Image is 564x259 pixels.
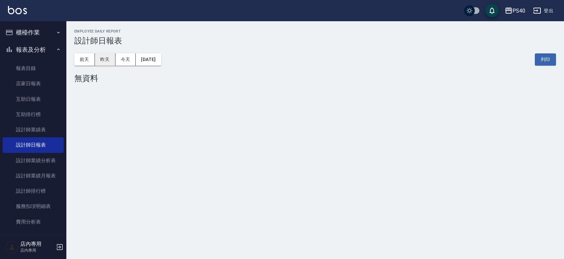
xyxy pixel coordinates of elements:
a: 服務扣項明細表 [3,199,64,214]
p: 店內專用 [20,247,54,253]
div: 無資料 [74,74,556,83]
h3: 設計師日報表 [74,36,556,45]
div: PS40 [513,7,525,15]
h5: 店內專用 [20,241,54,247]
button: 列印 [535,53,556,66]
a: 設計師排行榜 [3,183,64,199]
a: 互助日報表 [3,92,64,107]
a: 互助排行榜 [3,107,64,122]
button: 櫃檯作業 [3,24,64,41]
button: 前天 [74,53,95,66]
img: Logo [8,6,27,14]
a: 費用分析表 [3,214,64,229]
img: Person [5,240,19,254]
button: 登出 [530,5,556,17]
button: 今天 [115,53,136,66]
h2: Employee Daily Report [74,29,556,33]
a: 設計師業績分析表 [3,153,64,168]
button: PS40 [502,4,528,18]
button: [DATE] [136,53,161,66]
a: 設計師日報表 [3,137,64,153]
a: 報表目錄 [3,61,64,76]
button: 客戶管理 [3,232,64,249]
a: 店家日報表 [3,76,64,91]
button: save [485,4,499,17]
button: 昨天 [95,53,115,66]
button: 報表及分析 [3,41,64,58]
a: 設計師業績表 [3,122,64,137]
a: 設計師業績月報表 [3,168,64,183]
